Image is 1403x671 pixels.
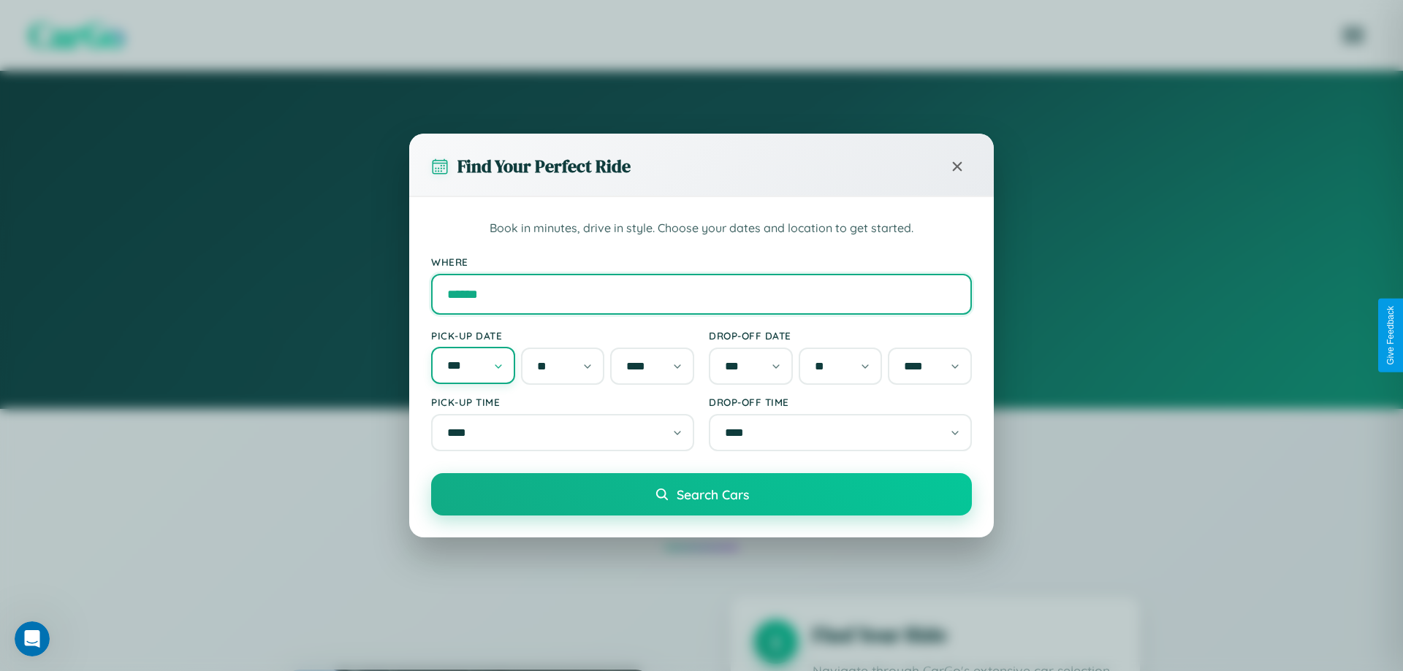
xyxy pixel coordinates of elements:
[431,396,694,408] label: Pick-up Time
[457,154,631,178] h3: Find Your Perfect Ride
[431,473,972,515] button: Search Cars
[677,486,749,502] span: Search Cars
[431,219,972,238] p: Book in minutes, drive in style. Choose your dates and location to get started.
[431,329,694,342] label: Pick-up Date
[709,329,972,342] label: Drop-off Date
[431,256,972,268] label: Where
[709,396,972,408] label: Drop-off Time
